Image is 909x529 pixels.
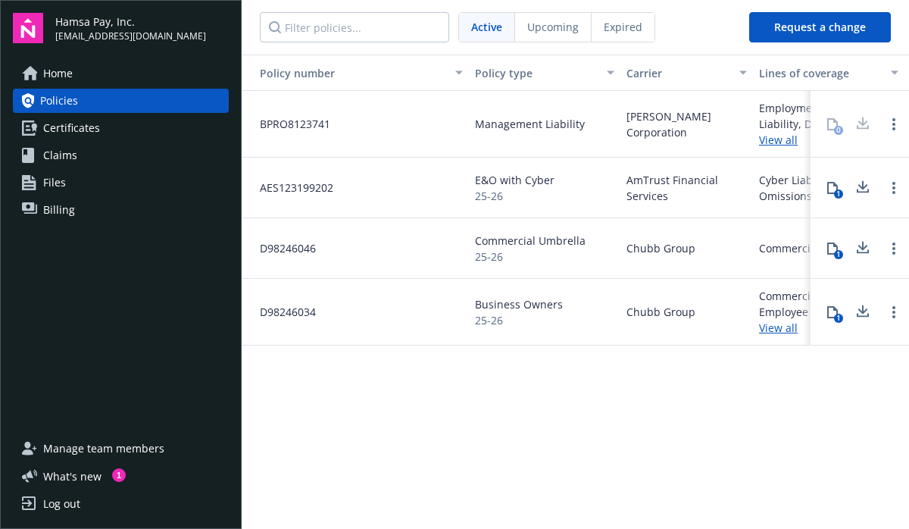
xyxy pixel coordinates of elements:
[260,12,449,42] input: Filter policies...
[759,240,870,256] div: Commercial Umbrella
[13,437,229,461] a: Manage team members
[55,30,206,43] span: [EMAIL_ADDRESS][DOMAIN_NAME]
[55,14,206,30] span: Hamsa Pay, Inc.
[475,249,586,264] span: 25-26
[43,61,73,86] span: Home
[248,65,446,81] div: Policy number
[248,240,316,256] span: D98246046
[43,198,75,222] span: Billing
[834,189,843,199] div: 1
[885,303,903,321] a: Open options
[13,143,229,167] a: Claims
[43,116,100,140] span: Certificates
[626,240,695,256] span: Chubb Group
[112,468,126,482] div: 1
[475,233,586,249] span: Commercial Umbrella
[759,320,898,336] a: View all
[475,65,598,81] div: Policy type
[248,180,333,196] span: AES123199202
[475,312,563,328] span: 25-26
[626,172,747,204] span: AmTrust Financial Services
[626,304,695,320] span: Chubb Group
[469,55,620,91] button: Policy type
[43,171,66,195] span: Files
[885,179,903,197] a: Open options
[759,65,882,81] div: Lines of coverage
[40,89,78,113] span: Policies
[248,65,446,81] div: Toggle SortBy
[43,468,102,484] span: What ' s new
[834,250,843,259] div: 1
[13,89,229,113] a: Policies
[604,19,642,35] span: Expired
[759,288,898,320] div: Commercial Auto Liability, Employee Benefits Liability, General Liability, Commercial Property
[620,55,753,91] button: Carrier
[471,19,502,35] span: Active
[527,19,579,35] span: Upcoming
[13,468,126,484] button: What's new1
[475,296,563,312] span: Business Owners
[817,297,848,327] button: 1
[248,116,330,132] span: BPRO8123741
[13,13,43,43] img: navigator-logo.svg
[834,314,843,323] div: 1
[43,143,77,167] span: Claims
[13,171,229,195] a: Files
[626,65,730,81] div: Carrier
[885,115,903,133] a: Open options
[55,13,229,43] button: Hamsa Pay, Inc.[EMAIL_ADDRESS][DOMAIN_NAME]
[753,55,904,91] button: Lines of coverage
[43,437,164,461] span: Manage team members
[13,116,229,140] a: Certificates
[626,108,747,140] span: [PERSON_NAME] Corporation
[817,173,848,203] button: 1
[475,188,554,204] span: 25-26
[475,116,585,132] span: Management Liability
[13,198,229,222] a: Billing
[759,100,898,132] div: Employment Practices Liability, Directors and Officers, Fiduciary Liability
[248,304,316,320] span: D98246034
[43,492,80,516] div: Log out
[759,132,898,148] a: View all
[749,12,891,42] button: Request a change
[13,61,229,86] a: Home
[759,172,898,204] div: Cyber Liability, Errors and Omissions
[817,233,848,264] button: 1
[475,172,554,188] span: E&O with Cyber
[885,239,903,258] a: Open options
